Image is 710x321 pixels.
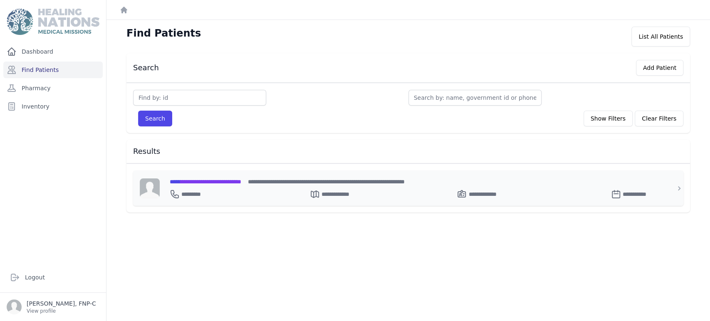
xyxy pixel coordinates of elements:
h3: Results [133,146,683,156]
img: person-242608b1a05df3501eefc295dc1bc67a.jpg [140,178,160,198]
button: Add Patient [636,60,683,76]
input: Search by: name, government id or phone [408,90,542,106]
a: Pharmacy [3,80,103,96]
p: [PERSON_NAME], FNP-C [27,299,96,308]
a: Inventory [3,98,103,115]
input: Find by: id [133,90,266,106]
img: Medical Missions EMR [7,8,99,35]
a: Logout [7,269,99,286]
h1: Find Patients [126,27,201,40]
button: Search [138,111,172,126]
button: Clear Filters [635,111,683,126]
div: List All Patients [631,27,690,47]
a: [PERSON_NAME], FNP-C View profile [7,299,99,314]
button: Show Filters [584,111,633,126]
a: Find Patients [3,62,103,78]
h3: Search [133,63,159,73]
a: Dashboard [3,43,103,60]
p: View profile [27,308,96,314]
